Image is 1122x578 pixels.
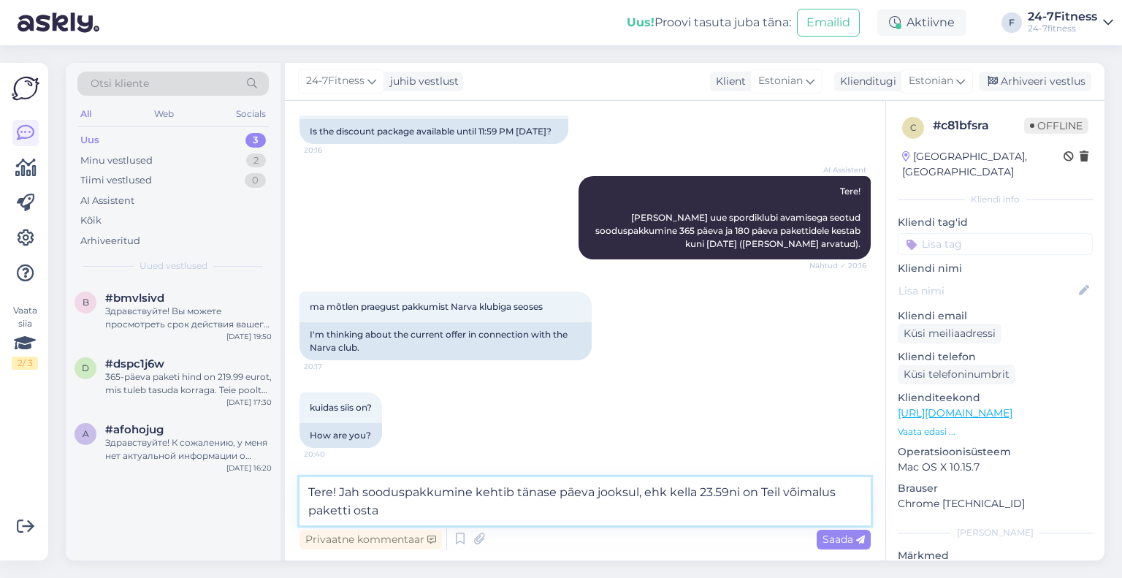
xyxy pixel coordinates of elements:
div: Kliendi info [898,193,1093,206]
div: Vaata siia [12,304,38,370]
p: Märkmed [898,548,1093,563]
span: Saada [823,533,865,546]
span: Nähtud ✓ 20:16 [809,260,866,271]
div: Küsi meiliaadressi [898,324,1001,343]
div: Arhiveeri vestlus [979,72,1091,91]
p: Chrome [TECHNICAL_ID] [898,496,1093,512]
span: d [82,362,89,373]
div: Здравствуйте! Вы можете просмотреть срок действия вашего пакета на нашем сайте, войдя в свою учет... [105,305,272,331]
span: Uued vestlused [140,259,207,273]
div: 3 [245,133,266,148]
div: [DATE] 16:20 [226,463,272,474]
div: 24-7Fitness [1028,11,1097,23]
div: Aktiivne [877,9,966,36]
div: All [77,104,94,123]
p: Operatsioonisüsteem [898,444,1093,460]
div: 0 [245,173,266,188]
p: Brauser [898,481,1093,496]
div: # c81bfsra [933,117,1024,134]
div: Kõik [80,213,102,228]
span: AI Assistent [812,164,866,175]
b: Uus! [627,15,654,29]
div: F [1001,12,1022,33]
span: Otsi kliente [91,76,149,91]
div: 24-7fitness [1028,23,1097,34]
textarea: Tere! Jah sooduspakkumine kehtib tänase päeva jooksul, ehk kella 23.59ni on Teil võimalus paketti... [299,477,871,525]
p: Mac OS X 10.15.7 [898,460,1093,475]
div: How are you? [299,423,382,448]
span: Offline [1024,118,1088,134]
div: Proovi tasuta juba täna: [627,14,791,31]
div: Privaatne kommentaar [299,530,442,550]
div: Socials [233,104,269,123]
span: a [83,428,89,439]
div: Web [151,104,177,123]
div: 365-päeva paketi hind on 219.99 eurot, mis tuleb tasuda korraga. Teie poolt märgitud hinnavahe va... [105,370,272,397]
p: Vaata edasi ... [898,425,1093,438]
div: Klient [710,74,746,89]
div: Здравствуйте! К сожалению, у меня нет актуальной информации о точной дате открытия зала на [GEOGR... [105,436,272,463]
span: #afohojug [105,423,164,436]
span: #bmvlsivd [105,292,164,305]
span: b [83,297,89,308]
div: Uus [80,133,99,148]
div: Küsi telefoninumbrit [898,365,1015,384]
a: [URL][DOMAIN_NAME] [898,406,1012,419]
div: Minu vestlused [80,153,153,168]
p: Kliendi nimi [898,261,1093,276]
a: 24-7Fitness24-7fitness [1028,11,1113,34]
img: Askly Logo [12,75,39,102]
div: AI Assistent [80,194,134,208]
span: Tere! [PERSON_NAME] uue spordiklubi avamisega seotud sooduspakkumine 365 päeva ja 180 päeva paket... [595,186,863,249]
div: Is the discount package available until 11:59 PM [DATE]? [299,119,568,144]
span: Estonian [758,73,803,89]
span: Estonian [909,73,953,89]
span: 24-7Fitness [306,73,365,89]
p: Kliendi tag'id [898,215,1093,230]
span: kuidas siis on? [310,402,372,413]
div: juhib vestlust [384,74,459,89]
div: 2 [246,153,266,168]
input: Lisa nimi [898,283,1076,299]
span: 20:16 [304,145,359,156]
span: #dspc1j6w [105,357,164,370]
div: Klienditugi [834,74,896,89]
div: [GEOGRAPHIC_DATA], [GEOGRAPHIC_DATA] [902,149,1064,180]
div: Arhiveeritud [80,234,140,248]
div: [DATE] 19:50 [226,331,272,342]
div: Tiimi vestlused [80,173,152,188]
span: 20:40 [304,449,359,460]
input: Lisa tag [898,233,1093,255]
p: Klienditeekond [898,390,1093,406]
span: 20:17 [304,361,359,372]
div: 2 / 3 [12,357,38,370]
div: [PERSON_NAME] [898,526,1093,539]
div: I'm thinking about the current offer in connection with the Narva club. [299,322,592,360]
p: Kliendi telefon [898,349,1093,365]
span: c [910,122,917,133]
span: ma mõtlen praegust pakkumist Narva klubiga seoses [310,301,543,312]
button: Emailid [797,9,860,37]
p: Kliendi email [898,308,1093,324]
div: [DATE] 17:30 [226,397,272,408]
